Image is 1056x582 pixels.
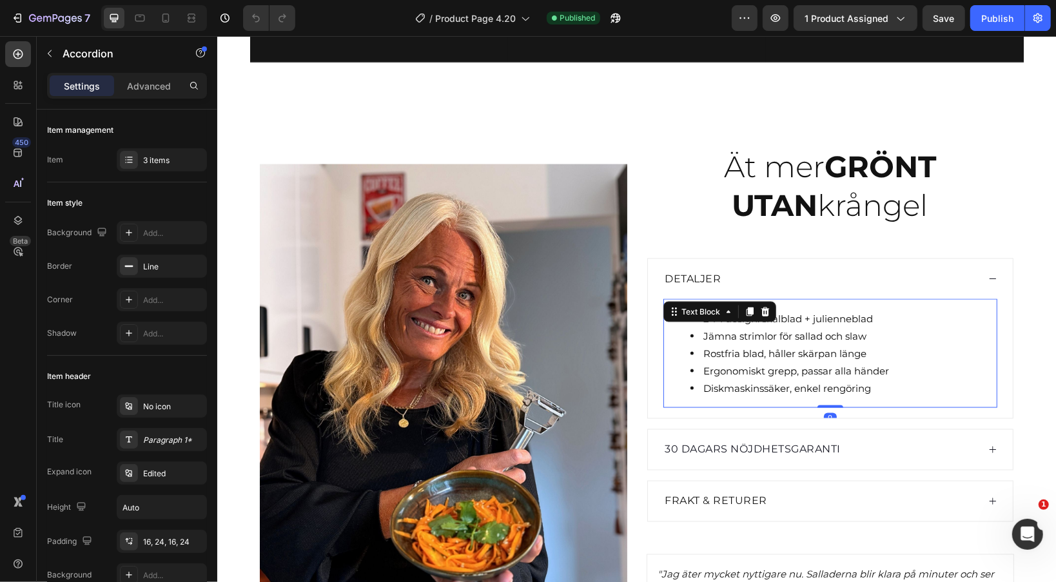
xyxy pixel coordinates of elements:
[143,228,204,239] div: Add...
[448,237,504,249] span: Detaljer
[47,371,91,382] div: Item header
[805,12,888,25] span: 1 product assigned
[47,399,81,411] div: Title icon
[607,112,719,149] strong: GRÖNT
[970,5,1024,31] button: Publish
[487,329,672,341] span: Ergonomiskt grepp, passar alla händer
[84,10,90,26] p: 7
[117,496,206,519] input: Auto
[981,12,1013,25] div: Publish
[143,328,204,340] div: Add...
[47,197,83,209] div: Item style
[515,151,601,188] strong: UTAN
[448,459,551,471] span: Frakt & Returer
[64,79,100,93] p: Settings
[243,5,295,31] div: Undo/Redo
[1039,500,1049,510] span: 1
[143,468,204,480] div: Edited
[10,236,31,246] div: Beta
[487,276,656,289] span: 2-i-1 design: skalblad + julienneblad
[47,224,110,242] div: Background
[63,46,172,61] p: Accordion
[462,270,506,282] div: Text Block
[143,155,204,166] div: 3 items
[448,407,624,420] span: 30 Dagars Nöjdhetsgaranti
[143,570,204,581] div: Add...
[217,36,1056,582] iframe: Design area
[47,260,72,272] div: Border
[487,346,654,358] span: Diskmaskinssäker, enkel rengöring
[47,294,73,306] div: Corner
[12,137,31,148] div: 450
[143,261,204,273] div: Line
[794,5,917,31] button: 1 product assigned
[435,12,516,25] span: Product Page 4.20
[487,294,650,306] span: Jämna strimlor för sallad och slaw
[127,79,171,93] p: Advanced
[923,5,965,31] button: Save
[934,13,955,24] span: Save
[429,110,797,190] h2: Ät mer krångel
[47,327,77,339] div: Shadow
[560,12,595,24] span: Published
[47,569,92,581] div: Background
[47,466,92,478] div: Expand icon
[1012,519,1043,550] iframe: Intercom live chat
[143,295,204,306] div: Add...
[47,434,63,445] div: Title
[607,377,620,387] div: 0
[143,536,204,548] div: 16, 24, 16, 24
[47,124,113,136] div: Item management
[143,434,204,446] div: Paragraph 1*
[47,154,63,166] div: Item
[47,499,89,516] div: Height
[429,12,433,25] span: /
[441,532,777,562] span: "Jag äter mycket nyttigare nu. Salladerna blir klara på minuter och ser alltid prydliga och inbju...
[47,533,95,550] div: Padding
[5,5,96,31] button: 7
[143,401,204,412] div: No icon
[487,311,650,324] span: Rostfria blad, håller skärpan länge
